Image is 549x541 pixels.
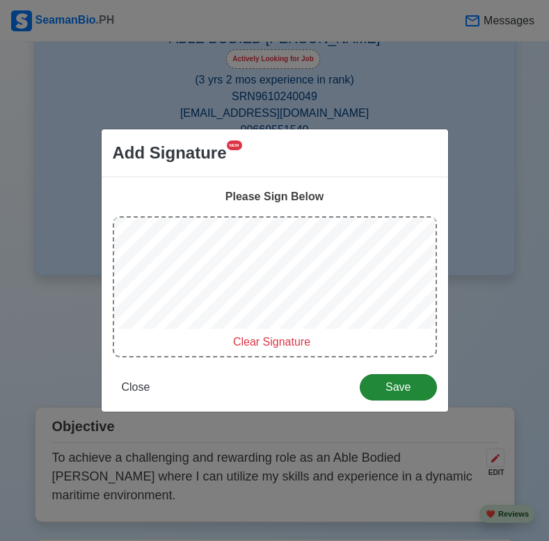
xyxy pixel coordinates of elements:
[369,381,427,393] span: Save
[227,140,242,150] span: NEW
[113,140,227,165] span: Add Signature
[113,188,437,205] div: Please Sign Below
[122,381,150,393] span: Close
[113,374,159,401] button: Close
[233,336,310,348] span: Clear Signature
[360,374,436,401] button: Save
